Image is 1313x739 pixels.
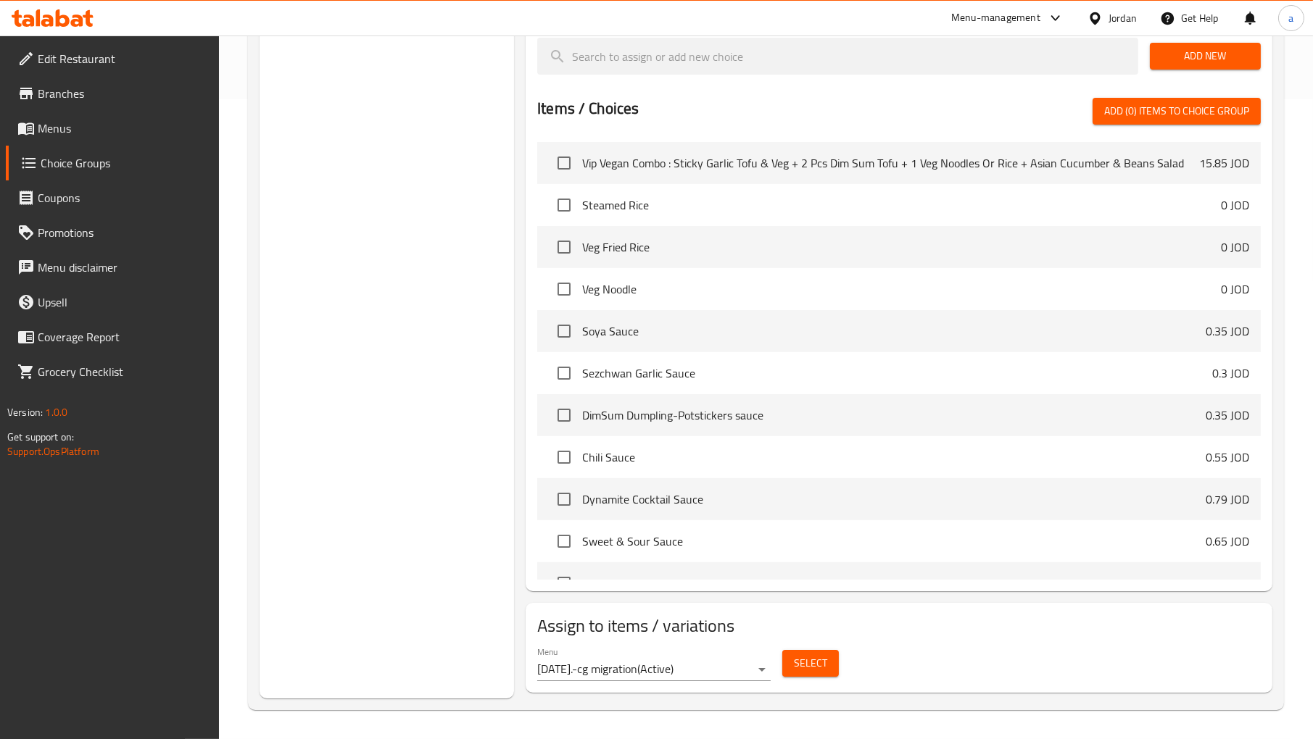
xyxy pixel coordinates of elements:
span: Grocery Checklist [38,363,207,380]
span: Select choice [549,526,579,556]
span: Vip Vegan Combo : Sticky Garlic Tofu & Veg + 2 Pcs Dim Sum Tofu + 1 Veg Noodles Or Rice + Asian C... [582,154,1199,172]
span: Add (0) items to choice group [1104,102,1249,120]
span: Select choice [549,358,579,388]
span: Steamed Rice [582,196,1221,214]
span: Select choice [549,442,579,472]
span: a [1288,10,1293,26]
p: 0.3 JOD [1212,364,1249,382]
a: Menu disclaimer [6,250,219,285]
h2: Items / Choices [537,98,639,120]
span: Soya Sauce [582,322,1206,340]
span: Select choice [549,316,579,346]
div: Jordan [1109,10,1137,26]
span: Veg Noodle [582,280,1221,298]
span: Select choice [549,190,579,220]
span: Menu disclaimer [38,259,207,276]
span: Sezchwan Garlic Sauce [582,364,1212,382]
a: Upsell [6,285,219,320]
span: 1.0.0 [45,403,67,422]
span: Add New [1161,47,1249,65]
div: [DATE].-cg migration(Active) [537,658,771,681]
button: Select [782,650,839,677]
span: DimSum Dumpling-Potstickers sauce [582,406,1206,424]
span: Promotions [38,224,207,241]
button: Add New [1150,43,1261,70]
span: Select choice [549,148,579,178]
a: Grocery Checklist [6,354,219,389]
a: Support.OpsPlatform [7,442,99,461]
a: Coverage Report [6,320,219,354]
span: Branches [38,85,207,102]
span: Select choice [549,274,579,304]
span: Select choice [549,400,579,430]
span: Dynamite Cocktail Sauce [582,490,1206,508]
span: Coupons [38,189,207,206]
p: 0.65 JOD [1206,533,1249,550]
span: Choice Groups [41,154,207,172]
span: Select [794,654,827,672]
p: 0.35 JOD [1206,322,1249,340]
span: Select choice [549,484,579,514]
label: Menu [537,647,558,656]
p: 15.85 JOD [1199,575,1249,592]
span: Select choice [549,232,579,262]
a: Choice Groups [6,146,219,180]
span: Coverage Report [38,328,207,346]
a: Coupons [6,180,219,215]
p: 0 JOD [1221,238,1249,256]
span: VIP Vegan TOFU Combo: Crispy Tofu & Veg + 2 Pcs Dim Sum Tofu + 1 Veg Noodles Or Rice + Asian Cucu... [582,575,1199,592]
span: Edit Restaurant [38,50,207,67]
span: Get support on: [7,427,74,446]
input: search [537,38,1138,75]
a: Edit Restaurant [6,41,219,76]
span: Sweet & Sour Sauce [582,533,1206,550]
button: Add (0) items to choice group [1093,98,1261,125]
span: Menus [38,120,207,137]
p: 0.35 JOD [1206,406,1249,424]
a: Branches [6,76,219,111]
p: 15.85 JOD [1199,154,1249,172]
span: Veg Fried Rice [582,238,1221,256]
p: 0 JOD [1221,280,1249,298]
a: Menus [6,111,219,146]
span: Upsell [38,293,207,311]
h2: Assign to items / variations [537,614,1261,638]
p: 0.55 JOD [1206,448,1249,466]
span: Version: [7,403,43,422]
div: Menu-management [951,9,1040,27]
p: 0.79 JOD [1206,490,1249,508]
span: Chili Sauce [582,448,1206,466]
span: Select choice [549,568,579,598]
p: 0 JOD [1221,196,1249,214]
a: Promotions [6,215,219,250]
